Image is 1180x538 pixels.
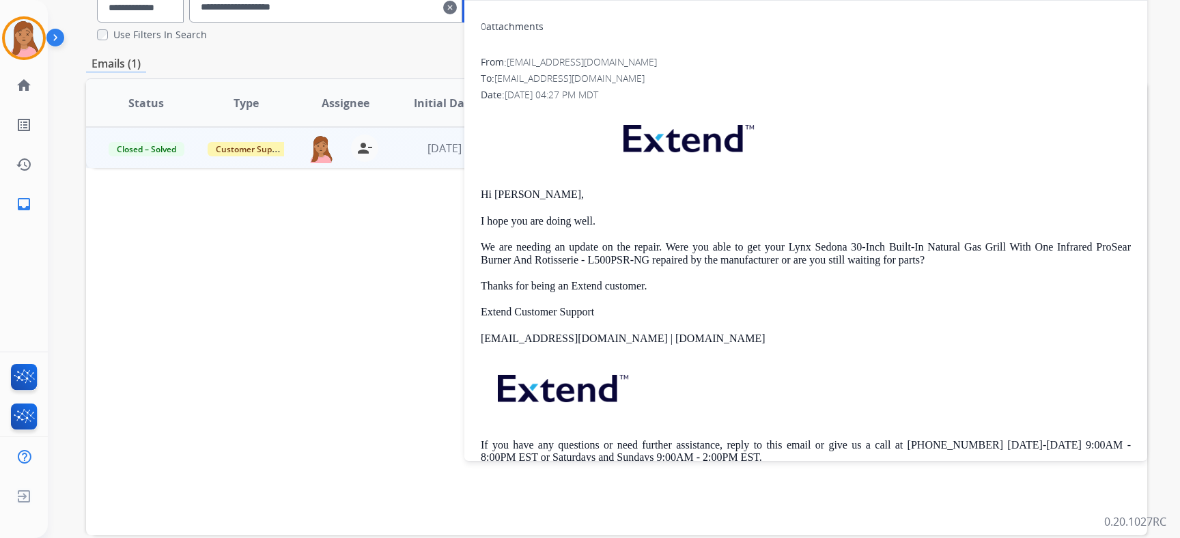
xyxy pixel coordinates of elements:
[5,19,43,57] img: avatar
[481,55,1131,69] div: From:
[234,95,259,111] span: Type
[16,77,32,94] mat-icon: home
[307,134,335,163] img: agent-avatar
[507,55,657,68] span: [EMAIL_ADDRESS][DOMAIN_NAME]
[481,188,1131,201] p: Hi [PERSON_NAME],
[113,28,207,42] label: Use Filters In Search
[16,196,32,212] mat-icon: inbox
[1104,513,1166,530] p: 0.20.1027RC
[481,241,1131,266] p: We are needing an update on the repair. Were you able to get your Lynx Sedona 30-Inch Built-In Na...
[109,142,184,156] span: Closed – Solved
[481,439,1131,464] p: If you have any questions or need further assistance, reply to this email or give us a call at [P...
[481,72,1131,85] div: To:
[427,141,462,156] span: [DATE]
[16,156,32,173] mat-icon: history
[481,280,1131,292] p: Thanks for being an Extend customer.
[128,95,164,111] span: Status
[494,72,645,85] span: [EMAIL_ADDRESS][DOMAIN_NAME]
[481,306,1131,318] p: Extend Customer Support
[481,88,1131,102] div: Date:
[86,55,146,72] p: Emails (1)
[606,109,768,162] img: extend.png
[322,95,369,111] span: Assignee
[505,88,598,101] span: [DATE] 04:27 PM MDT
[356,140,373,156] mat-icon: person_remove
[481,20,544,33] div: attachments
[481,20,486,33] span: 0
[481,332,1131,345] p: [EMAIL_ADDRESS][DOMAIN_NAME] | [DOMAIN_NAME]
[481,215,1131,227] p: I hope you are doing well.
[481,358,642,412] img: extend.png
[16,117,32,133] mat-icon: list_alt
[414,95,475,111] span: Initial Date
[208,142,296,156] span: Customer Support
